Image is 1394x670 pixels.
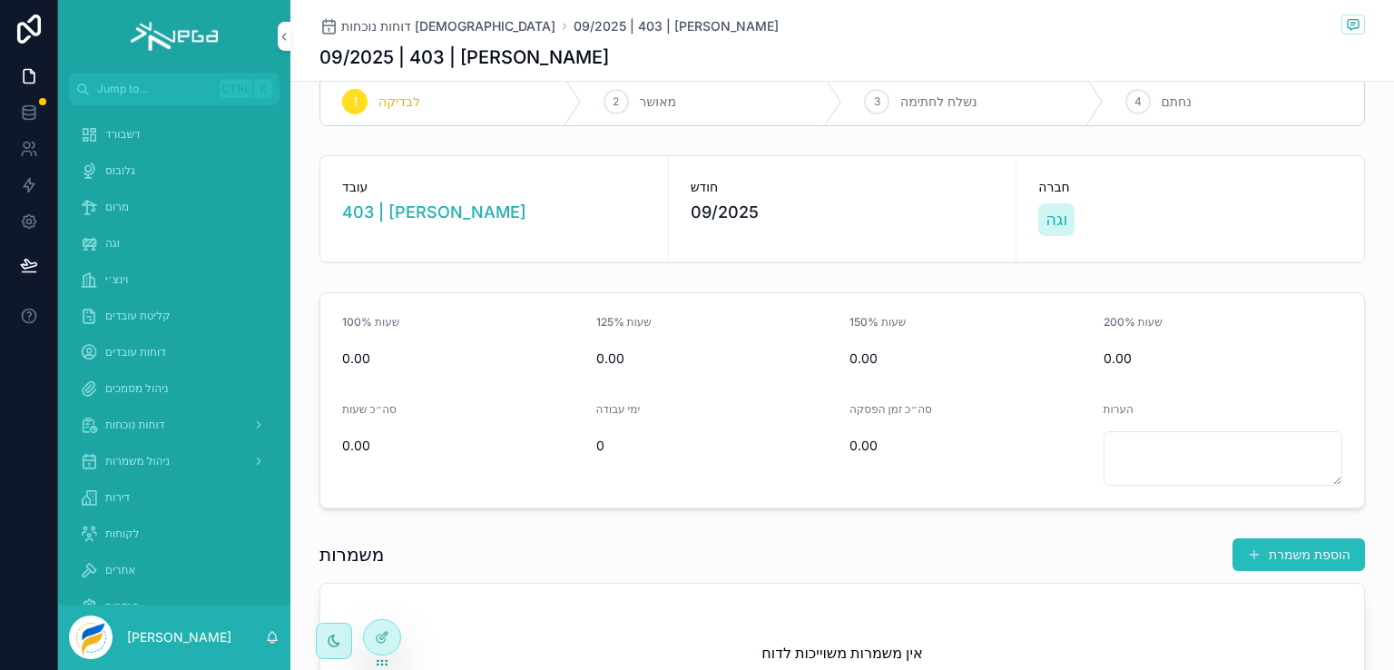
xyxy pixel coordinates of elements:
span: דוחות נוכחות [DEMOGRAPHIC_DATA] [341,17,555,35]
span: לבדיקה [378,93,420,111]
a: דוחות עובדים [69,336,280,369]
a: הגדרות [69,590,280,623]
span: ניהול משמרות [105,454,170,468]
span: 1 [353,94,358,109]
span: דוחות נוכחות [105,418,164,432]
span: הערות [1104,402,1134,416]
span: 0.00 [596,350,836,368]
span: 3 [874,94,880,109]
span: שעות 200% [1104,315,1163,329]
span: ניהול מסמכים [105,381,169,396]
span: מרום [105,200,129,214]
span: Ctrl [220,80,252,98]
span: חודש [691,178,995,196]
a: 403 | [PERSON_NAME] [342,200,526,225]
a: ניהול מסמכים [69,372,280,405]
button: הוספת משמרת [1232,538,1365,571]
a: דשבורד [69,118,280,151]
p: [PERSON_NAME] [127,628,231,646]
span: 0 [596,437,836,455]
span: לקוחות [105,527,140,541]
a: מרום [69,191,280,223]
span: סה״כ שעות [342,402,397,416]
span: חברה [1038,178,1342,196]
span: גלובוס [105,163,135,178]
span: וגה [105,236,120,251]
img: App logo [131,22,217,51]
span: 0.00 [849,350,1089,368]
div: scrollable content [58,105,290,605]
a: דוחות נוכחות [69,409,280,441]
span: שעות 125% [596,315,652,329]
a: וגה [69,227,280,260]
h1: משמרות [319,542,384,567]
span: שעות 150% [849,315,906,329]
span: ימי עבודה [596,402,641,416]
a: קליטת עובדים [69,300,280,332]
h2: אין משמרות משוייכות לדוח [761,642,922,664]
a: ניהול משמרות [69,445,280,478]
a: 09/2025 | 403 | [PERSON_NAME] [574,17,779,35]
span: קליטת עובדים [105,309,171,323]
span: דשבורד [105,127,141,142]
span: נחתם [1162,93,1192,111]
span: הגדרות [105,599,139,614]
span: 4 [1134,94,1142,109]
a: וגה [1038,203,1075,236]
span: 09/2025 [691,200,995,225]
span: 0.00 [849,437,1089,455]
h1: 09/2025 | 403 | [PERSON_NAME] [319,44,609,70]
span: אתרים [105,563,135,577]
a: לקוחות [69,517,280,550]
button: Jump to...CtrlK [69,73,280,105]
span: K [256,82,270,96]
span: נשלח לחתימה [900,93,977,111]
span: עובד [342,178,646,196]
span: מאושר [640,93,677,111]
span: שעות 100% [342,315,399,329]
a: וינצ׳י [69,263,280,296]
a: דוחות נוכחות [DEMOGRAPHIC_DATA] [319,17,555,35]
a: דירות [69,481,280,514]
a: אתרים [69,554,280,586]
span: Jump to... [97,82,212,96]
span: 0.00 [342,437,582,455]
span: וגה [1045,207,1067,232]
span: 0.00 [342,350,582,368]
a: גלובוס [69,154,280,187]
span: סה״כ זמן הפסקה [849,402,932,416]
span: 2 [613,94,619,109]
span: דוחות עובדים [105,345,166,360]
span: 0.00 [1104,350,1343,368]
span: וינצ׳י [105,272,129,287]
span: דירות [105,490,130,505]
